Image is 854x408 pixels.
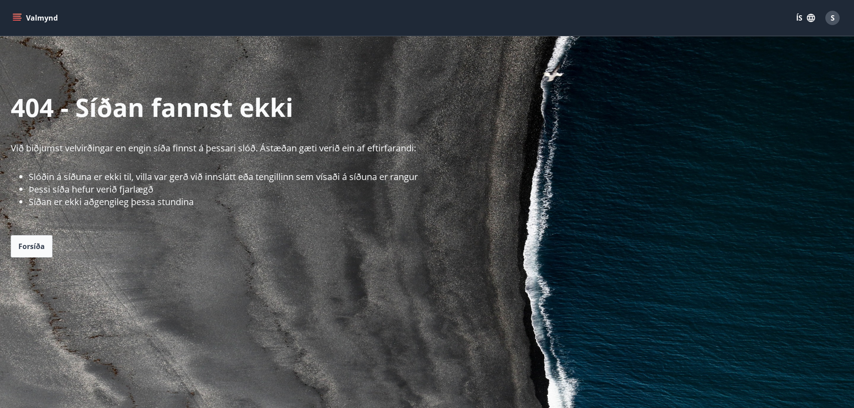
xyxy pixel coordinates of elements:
p: Við biðjumst velvirðingar en engin síða finnst á þessari slóð. Ástæðan gæti verið ein af eftirfar... [11,142,854,155]
p: 404 - Síðan fannst ekki [11,90,854,124]
li: Þessi síða hefur verið fjarlægð [29,183,854,196]
li: Síðan er ekki aðgengileg þessa stundina [29,196,854,208]
li: Slóðin á síðuna er ekki til, villa var gerð við innslátt eða tengillinn sem vísaði á síðuna er ra... [29,171,854,183]
button: menu [11,10,61,26]
button: S [822,7,843,29]
button: ÍS [791,10,820,26]
button: Forsíða [11,235,52,258]
span: S [831,13,835,23]
span: Forsíða [18,241,45,251]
